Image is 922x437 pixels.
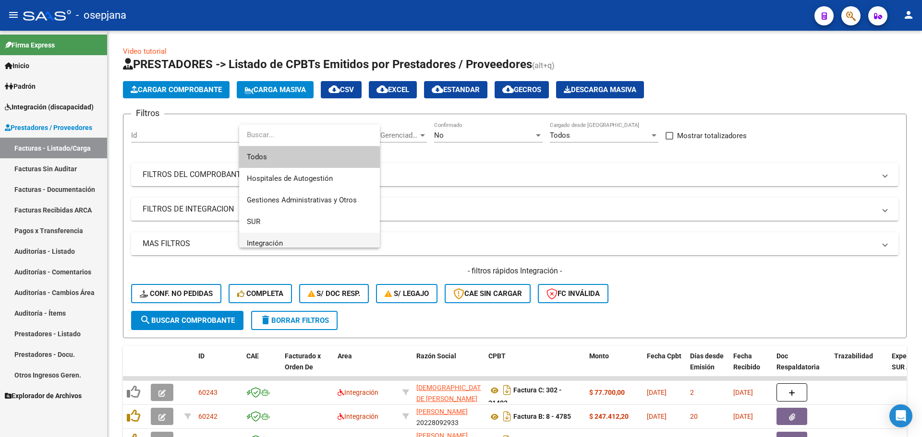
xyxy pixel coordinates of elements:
[247,239,283,248] span: Integración
[247,196,357,204] span: Gestiones Administrativas y Otros
[247,146,372,168] span: Todos
[247,174,333,183] span: Hospitales de Autogestión
[239,124,378,146] input: dropdown search
[889,404,912,427] div: Open Intercom Messenger
[247,217,260,226] span: SUR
